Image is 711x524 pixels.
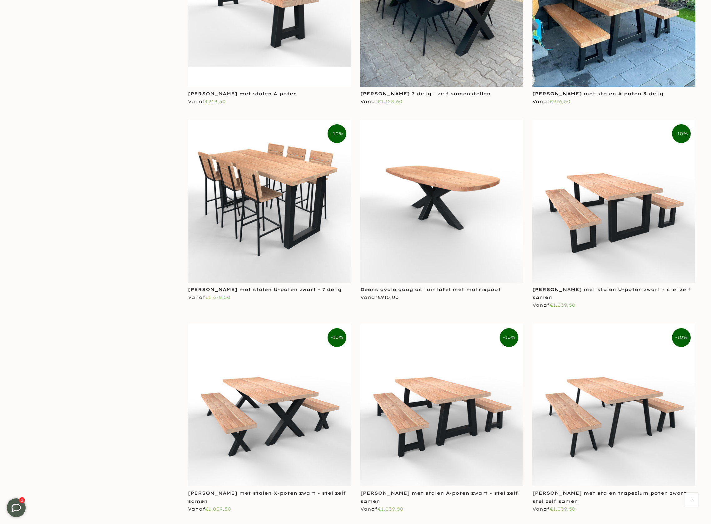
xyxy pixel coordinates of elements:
span: Vanaf [532,99,570,104]
span: €1.128,60 [378,99,402,104]
span: -10% [328,124,346,143]
span: €1.039,50 [550,302,575,308]
a: [PERSON_NAME] met stalen X-poten zwart - stel zelf samen [188,490,346,504]
span: Vanaf [532,302,575,308]
span: Vanaf [188,294,230,300]
img: Deens ovale douglas tuintafel - stalen matrixpoot zwart [360,120,523,283]
span: €1.678,50 [205,294,230,300]
span: €1.039,50 [550,506,575,512]
span: -10% [500,328,518,347]
a: [PERSON_NAME] met stalen A-poten [188,91,297,96]
span: -10% [672,328,691,347]
span: Vanaf [360,99,402,104]
span: Vanaf [360,294,399,300]
a: [PERSON_NAME] met stalen A-poten zwart - stel zelf samen [360,490,518,504]
a: Deens ovale douglas tuintafel met matrixpoot [360,287,501,292]
span: €910,00 [378,294,399,300]
span: Vanaf [188,506,231,512]
a: Terug naar boven [684,493,699,507]
span: Vanaf [188,99,226,104]
span: -10% [672,124,691,143]
a: [PERSON_NAME] met stalen U-poten zwart - stel zelf samen [532,287,691,300]
span: Vanaf [360,506,403,512]
a: [PERSON_NAME] 7-delig - zelf samenstellen [360,91,491,96]
a: [PERSON_NAME] met stalen U-poten zwart - 7 delig [188,287,342,292]
span: €1.039,50 [205,506,231,512]
span: Vanaf [532,506,575,512]
span: €319,50 [205,99,226,104]
span: -10% [328,328,346,347]
a: [PERSON_NAME] met stalen trapezium poten zwart - stel zelf samen [532,490,691,504]
span: €1.039,50 [378,506,403,512]
a: [PERSON_NAME] met stalen A-poten 3-delig [532,91,664,96]
iframe: toggle-frame [1,492,32,523]
span: €976,50 [550,99,570,104]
